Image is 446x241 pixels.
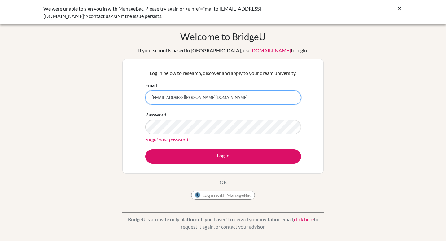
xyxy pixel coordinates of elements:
[180,31,266,42] h1: Welcome to BridgeU
[138,47,308,54] div: If your school is based in [GEOGRAPHIC_DATA], use to login.
[220,178,227,186] p: OR
[43,5,310,20] div: We were unable to sign you in with ManageBac. Please try again or <a href="mailto:[EMAIL_ADDRESS]...
[145,136,190,142] a: Forgot your password?
[145,81,157,89] label: Email
[145,111,166,118] label: Password
[145,69,301,77] p: Log in below to research, discover and apply to your dream university.
[191,191,255,200] button: Log in with ManageBac
[145,149,301,164] button: Log in
[250,47,291,53] a: [DOMAIN_NAME]
[122,216,324,230] p: BridgeU is an invite only platform. If you haven’t received your invitation email, to request it ...
[294,216,314,222] a: click here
